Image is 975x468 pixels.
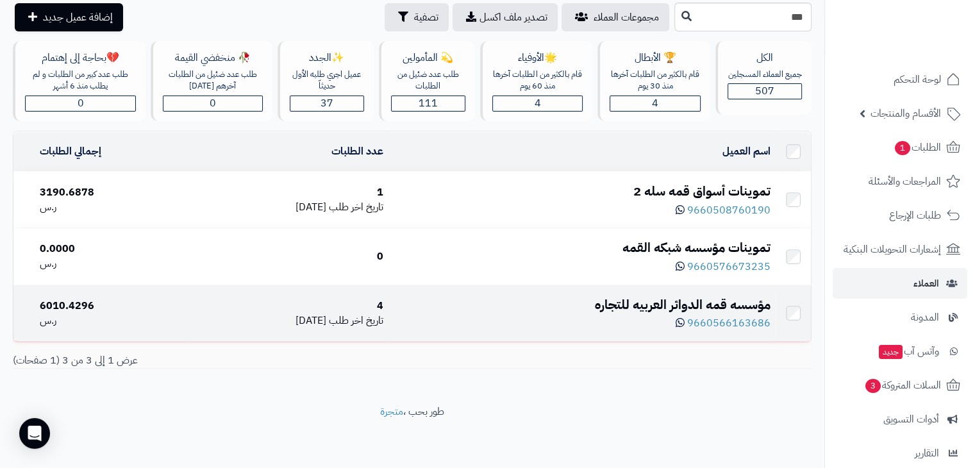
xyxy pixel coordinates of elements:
[594,10,659,25] span: مجموعات العملاء
[833,64,967,95] a: لوحة التحكم
[888,10,963,37] img: logo-2.png
[844,240,941,258] span: إشعارات التحويلات البنكية
[331,144,383,159] a: عدد الطلبات
[687,259,771,274] span: 9660576673235
[869,172,941,190] span: المراجعات والأسئلة
[329,313,383,328] span: تاريخ اخر طلب
[676,315,771,331] a: 9660566163686
[865,378,881,394] span: 3
[40,313,179,328] div: ر.س
[610,51,701,65] div: 🏆 الأبطال
[894,71,941,88] span: لوحة التحكم
[833,234,967,265] a: إشعارات التحويلات البنكية
[40,242,179,256] div: 0.0000
[376,41,478,121] a: 💫 المأمولينطلب عدد ضئيل من الطلبات111
[676,203,771,218] a: 9660508760190
[10,41,148,121] a: 💔بحاجة إلى إهتمامطلب عدد كبير من الطلبات و لم يطلب منذ 6 أشهر0
[190,313,384,328] div: [DATE]
[163,69,262,92] div: طلب عدد ضئيل من الطلبات آخرهم [DATE]
[275,41,376,121] a: ✨الجددعميل اجري طلبه الأول حديثاّ37
[453,3,558,31] a: تصدير ملف اكسل
[833,302,967,333] a: المدونة
[889,206,941,224] span: طلبات الإرجاع
[479,10,547,25] span: تصدير ملف اكسل
[833,132,967,163] a: الطلبات1
[190,185,384,200] div: 1
[883,410,939,428] span: أدوات التسويق
[492,51,583,65] div: 🌟الأوفياء
[40,200,179,215] div: ر.س
[833,336,967,367] a: وآتس آبجديد
[913,274,939,292] span: العملاء
[43,10,113,25] span: إضافة عميل جديد
[394,238,771,257] div: تموينات مؤسسه شبكه القمه
[25,69,136,92] div: طلب عدد كبير من الطلبات و لم يطلب منذ 6 أشهر
[911,308,939,326] span: المدونة
[290,69,364,92] div: عميل اجري طلبه الأول حديثاّ
[894,140,911,156] span: 1
[380,404,403,419] a: متجرة
[722,144,771,159] a: اسم العميل
[40,256,179,271] div: ر.س
[915,444,939,462] span: التقارير
[40,144,101,159] a: إجمالي الطلبات
[15,3,123,31] a: إضافة عميل جديد
[163,51,262,65] div: 🥀 منخفضي القيمة
[728,69,802,81] div: جميع العملاء المسجلين
[19,418,50,449] div: Open Intercom Messenger
[394,182,771,201] div: تموينات أسواق قمه سله 2
[414,10,438,25] span: تصفية
[391,51,465,65] div: 💫 المأمولين
[78,96,84,111] span: 0
[687,203,771,218] span: 9660508760190
[610,69,701,92] div: قام بالكثير من الطلبات آخرها منذ 30 يوم
[394,296,771,314] div: مؤسسه قمه الدوائر العربيه للتجاره
[190,249,384,264] div: 0
[40,185,179,200] div: 3190.6878
[190,200,384,215] div: [DATE]
[755,83,774,99] span: 507
[40,299,179,313] div: 6010.4296
[728,51,802,65] div: الكل
[562,3,669,31] a: مجموعات العملاء
[3,353,412,368] div: عرض 1 إلى 3 من 3 (1 صفحات)
[321,96,333,111] span: 37
[478,41,596,121] a: 🌟الأوفياءقام بالكثير من الطلبات آخرها منذ 60 يوم4
[210,96,216,111] span: 0
[864,376,941,394] span: السلات المتروكة
[894,138,941,156] span: الطلبات
[652,96,658,111] span: 4
[419,96,438,111] span: 111
[713,41,814,121] a: الكلجميع العملاء المسجلين507
[833,268,967,299] a: العملاء
[290,51,364,65] div: ✨الجدد
[676,259,771,274] a: 9660576673235
[190,299,384,313] div: 4
[385,3,449,31] button: تصفية
[329,199,383,215] span: تاريخ اخر طلب
[833,370,967,401] a: السلات المتروكة3
[25,51,136,65] div: 💔بحاجة إلى إهتمام
[534,96,540,111] span: 4
[871,104,941,122] span: الأقسام والمنتجات
[833,166,967,197] a: المراجعات والأسئلة
[833,200,967,231] a: طلبات الإرجاع
[879,345,903,359] span: جديد
[492,69,583,92] div: قام بالكثير من الطلبات آخرها منذ 60 يوم
[687,315,771,331] span: 9660566163686
[833,404,967,435] a: أدوات التسويق
[595,41,713,121] a: 🏆 الأبطالقام بالكثير من الطلبات آخرها منذ 30 يوم4
[878,342,939,360] span: وآتس آب
[148,41,274,121] a: 🥀 منخفضي القيمةطلب عدد ضئيل من الطلبات آخرهم [DATE]0
[391,69,465,92] div: طلب عدد ضئيل من الطلبات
